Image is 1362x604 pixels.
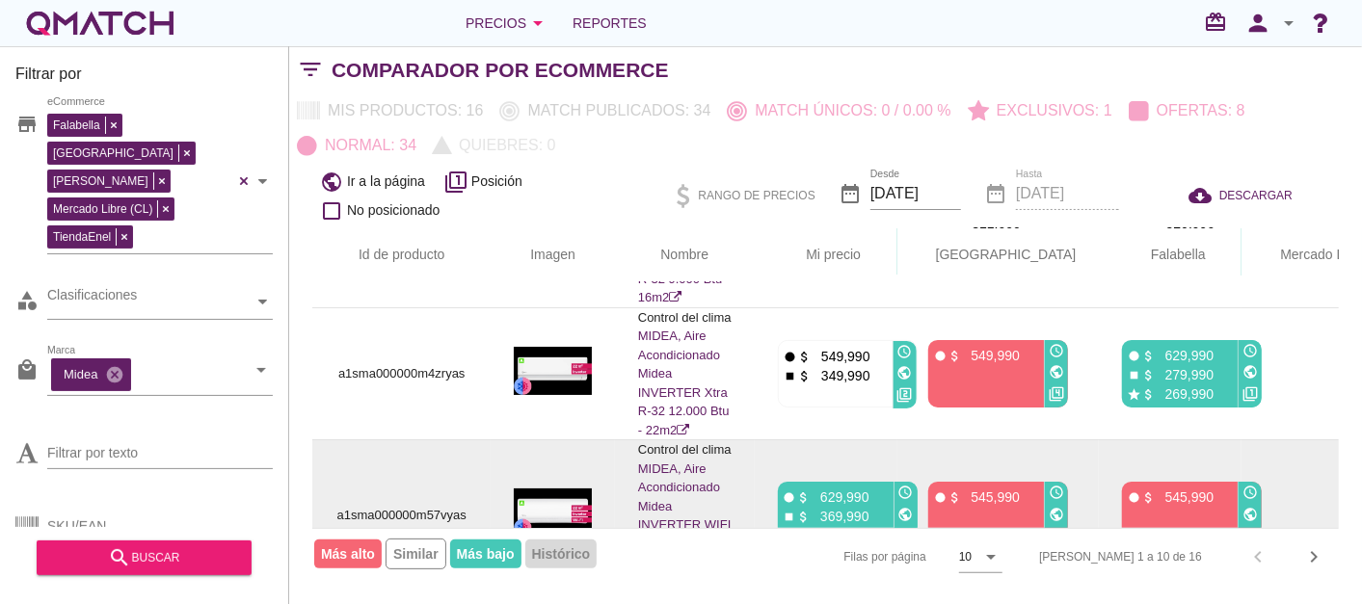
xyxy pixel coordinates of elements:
p: 629,990 [1156,346,1214,365]
th: Nombre: Not sorted. [615,228,755,282]
i: attach_money [948,490,962,505]
p: Exclusivos: 1 [989,99,1112,122]
i: cancel [105,365,124,384]
th: Paris: Not sorted. Activate to sort ascending. [897,228,1100,282]
i: search [108,546,131,569]
th: Id de producto: Not sorted. [312,228,491,282]
span: [GEOGRAPHIC_DATA] [48,144,178,162]
i: star [1127,387,1141,402]
button: Precios [450,4,565,42]
i: attach_money [797,490,812,505]
span: Reportes [573,12,647,35]
i: fiber_manual_record [1127,349,1141,363]
p: Match únicos: 0 / 0.00 % [747,99,950,122]
i: filter_1 [444,171,467,194]
i: public [1242,364,1258,380]
i: fiber_manual_record [784,350,798,364]
p: a1sma000000m57vyas [335,506,467,525]
i: public [897,365,913,381]
p: Control del clima [638,308,732,328]
i: attach_money [948,349,962,363]
i: filter_4 [1049,386,1064,402]
div: Clear all [234,109,254,253]
p: Control del clima [638,440,732,460]
i: arrow_drop_down [250,358,273,381]
p: 549,990 [813,347,870,366]
button: DESCARGAR [1173,178,1308,213]
span: Histórico [525,539,598,568]
img: a1sma000000m57vyas_190.jpg [514,488,591,537]
i: store [15,113,39,136]
i: attach_money [1141,368,1156,382]
i: public [320,171,343,194]
i: attach_money [797,510,812,524]
p: 349,990 [813,366,870,385]
span: TiendaEnel [48,228,116,246]
i: redeem [1204,11,1235,34]
i: attach_money [1141,349,1156,363]
i: attach_money [798,350,813,364]
img: a1sma000000m4zryas_190.jpg [514,347,591,395]
i: arrow_drop_down [979,545,1002,568]
i: filter_list [289,69,332,70]
button: Exclusivos: 1 [960,93,1121,128]
i: fiber_manual_record [1127,490,1141,505]
span: DESCARGAR [1219,187,1293,204]
div: [PERSON_NAME] 1 a 10 de 16 [1039,548,1202,565]
span: Falabella [48,117,105,134]
span: [PERSON_NAME] [48,172,153,190]
p: 545,990 [962,487,1020,507]
i: access_time [897,344,913,359]
p: 269,990 [1156,384,1214,404]
button: Next page [1296,539,1331,574]
span: Ir a la página [347,171,425,192]
i: stop [1127,368,1141,382]
button: buscar [37,540,252,575]
button: Ofertas: 8 [1121,93,1254,128]
i: access_time [1242,343,1258,358]
i: fiber_manual_record [933,349,948,363]
span: Más alto [314,539,382,568]
div: 10 [959,548,972,565]
i: filter_2 [897,387,913,403]
i: attach_money [1141,490,1156,505]
span: Mercado Libre (CL) [48,200,157,218]
i: chevron_right [1302,545,1325,568]
p: a1sma000000m4zryas [335,364,467,383]
p: Midea [64,366,97,383]
i: public [1242,507,1258,522]
th: Falabella: Not sorted. Activate to sort ascending. [1099,228,1242,282]
i: public [1049,507,1064,522]
i: access_time [1049,343,1064,358]
p: Ofertas: 8 [1149,99,1245,122]
p: 549,990 [962,346,1020,365]
p: 369,990 [812,507,869,526]
div: Precios [466,12,549,35]
i: public [1049,364,1064,380]
th: Imagen: Not sorted. [491,228,615,282]
h3: Filtrar por [15,63,273,93]
i: arrow_drop_down [1277,12,1300,35]
h2: Comparador por eCommerce [332,55,669,86]
input: Desde [870,178,961,209]
i: cloud_download [1188,184,1219,207]
p: 279,990 [1156,365,1214,384]
i: category [15,289,39,312]
i: attach_money [798,369,813,383]
button: Normal: 34 [289,128,425,163]
i: local_mall [15,358,39,381]
i: filter_1 [1242,386,1258,402]
a: MIDEA, Aire Acondicionado Midea INVERTER Xtra R-32 12.000 Btu - 22m2 [638,328,730,437]
i: attach_money [1141,387,1156,402]
i: arrow_drop_down [526,12,549,35]
i: stop [783,510,797,524]
div: buscar [52,546,236,569]
div: white-qmatch-logo [23,4,177,42]
span: Similar [386,538,446,569]
button: Match únicos: 0 / 0.00 % [719,93,959,128]
i: fiber_manual_record [933,490,948,505]
i: person [1239,10,1277,37]
p: 629,990 [812,487,869,507]
span: Posición [471,171,522,192]
p: Normal: 34 [317,134,416,157]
